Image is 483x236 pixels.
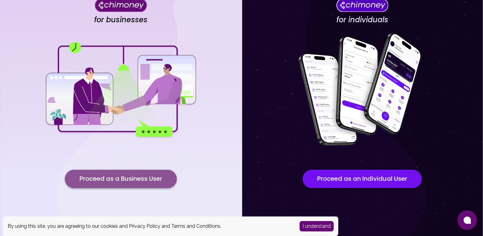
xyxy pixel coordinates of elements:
[336,15,388,24] h4: for individuals
[457,210,477,230] button: Open chat window
[303,170,422,188] button: Proceed as an Individual User
[94,15,147,24] h4: for businesses
[129,223,160,229] a: Privacy Policy
[8,223,290,230] div: By using this site, you are agreeing to our cookies and and .
[44,42,197,138] img: for businesses
[300,221,334,231] button: Accept cookies
[286,29,439,151] img: for individuals
[65,170,177,188] button: Proceed as a Business User
[171,223,220,229] a: Terms and Conditions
